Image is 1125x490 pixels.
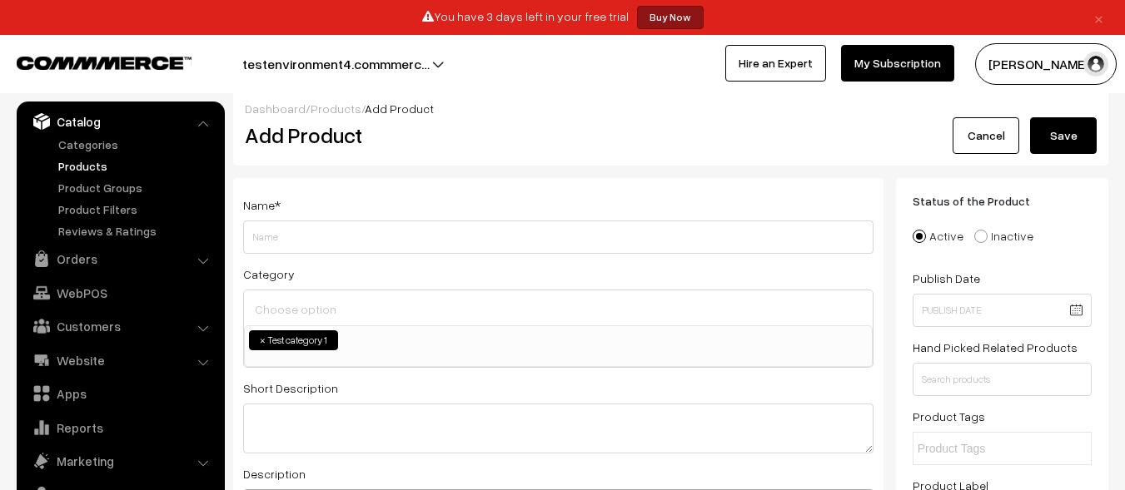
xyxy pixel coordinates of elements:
[54,136,219,153] a: Categories
[21,379,219,408] a: Apps
[953,117,1019,154] a: Cancel
[17,52,162,72] a: COMMMERCE
[17,57,192,69] img: COMMMERCE
[637,6,704,29] a: Buy Now
[21,345,219,375] a: Website
[913,270,980,287] label: Publish Date
[913,194,1050,208] span: Status of the Product
[245,122,878,148] h2: Add Product
[54,157,219,175] a: Products
[245,101,306,116] a: Dashboard
[243,196,281,214] label: Name
[1030,117,1097,154] button: Save
[913,227,963,245] label: Active
[260,333,266,348] span: ×
[841,45,954,82] a: My Subscription
[918,440,1063,458] input: Product Tags
[913,294,1092,327] input: Publish Date
[6,6,1119,29] div: You have 3 days left in your free trial
[21,413,219,443] a: Reports
[54,222,219,240] a: Reviews & Ratings
[21,446,219,476] a: Marketing
[365,101,434,116] span: Add Product
[243,220,874,254] input: Name
[975,43,1117,85] button: [PERSON_NAME]
[974,227,1033,245] label: Inactive
[21,278,219,308] a: WebPOS
[54,179,219,196] a: Product Groups
[21,311,219,341] a: Customers
[913,363,1092,396] input: Search products
[184,43,488,85] button: testenvironment4.commmerc…
[913,339,1078,356] label: Hand Picked Related Products
[245,100,1097,117] div: / /
[243,265,295,283] label: Category
[311,101,361,116] a: Products
[725,45,826,82] a: Hire an Expert
[251,297,866,321] input: Choose option
[1083,52,1108,77] img: user
[249,330,338,350] li: Test category 1
[913,408,985,425] label: Product Tags
[21,244,219,274] a: Orders
[243,379,338,397] label: Short Description
[21,106,219,136] a: Catalog
[1088,7,1110,27] a: ×
[243,465,306,483] label: Description
[54,200,219,218] a: Product Filters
